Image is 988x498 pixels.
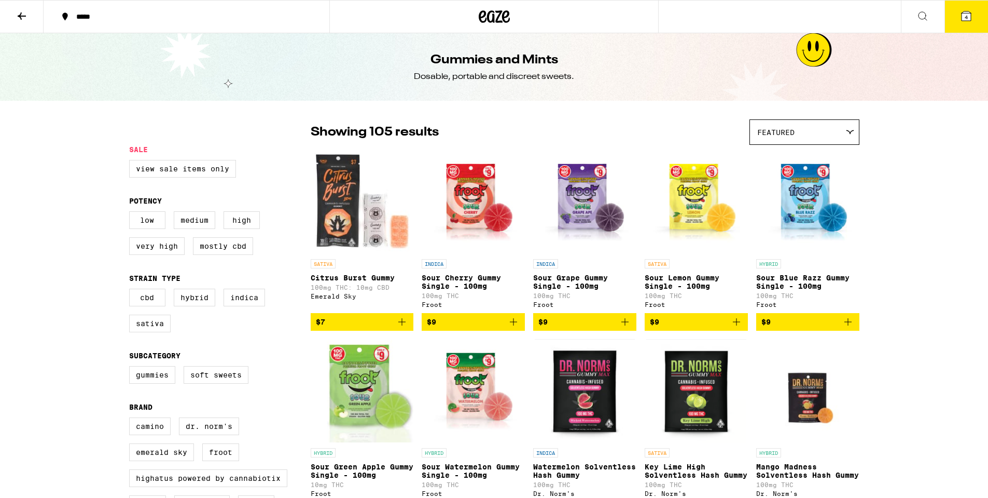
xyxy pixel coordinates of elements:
[756,313,859,331] button: Add to bag
[129,315,171,332] label: Sativa
[756,301,859,308] div: Froot
[311,463,414,479] p: Sour Green Apple Gummy Single - 100mg
[645,274,748,290] p: Sour Lemon Gummy Single - 100mg
[422,490,525,497] div: Froot
[533,150,636,254] img: Froot - Sour Grape Gummy Single - 100mg
[129,160,236,178] label: View Sale Items Only
[645,259,670,268] p: SATIVA
[422,448,447,457] p: HYBRID
[756,463,859,479] p: Mango Madness Solventless Hash Gummy
[224,289,265,306] label: Indica
[129,145,148,154] legend: Sale
[422,481,525,488] p: 100mg THC
[174,289,215,306] label: Hybrid
[311,124,439,141] p: Showing 105 results
[311,150,414,313] a: Open page for Citrus Burst Gummy from Emerald Sky
[533,301,636,308] div: Froot
[533,274,636,290] p: Sour Grape Gummy Single - 100mg
[944,1,988,33] button: 4
[645,301,748,308] div: Froot
[193,237,253,255] label: Mostly CBD
[311,274,414,282] p: Citrus Burst Gummy
[311,284,414,291] p: 100mg THC: 10mg CBD
[756,274,859,290] p: Sour Blue Razz Gummy Single - 100mg
[311,339,414,443] img: Froot - Sour Green Apple Gummy Single - 100mg
[311,448,336,457] p: HYBRID
[756,490,859,497] div: Dr. Norm's
[965,14,968,20] span: 4
[311,150,414,254] img: Emerald Sky - Citrus Burst Gummy
[414,71,574,83] div: Dosable, portable and discreet sweets.
[129,469,287,487] label: Highatus Powered by Cannabiotix
[311,259,336,268] p: SATIVA
[129,366,175,384] label: Gummies
[422,313,525,331] button: Add to bag
[533,259,558,268] p: INDICA
[645,481,748,488] p: 100mg THC
[533,463,636,479] p: Watermelon Solventless Hash Gummy
[645,150,748,254] img: Froot - Sour Lemon Gummy Single - 100mg
[756,339,859,443] img: Dr. Norm's - Mango Madness Solventless Hash Gummy
[533,490,636,497] div: Dr. Norm's
[422,339,525,443] img: Froot - Sour Watermelon Gummy Single - 100mg
[756,481,859,488] p: 100mg THC
[422,150,525,313] a: Open page for Sour Cherry Gummy Single - 100mg from Froot
[422,301,525,308] div: Froot
[650,318,659,326] span: $9
[179,418,239,435] label: Dr. Norm's
[533,292,636,299] p: 100mg THC
[174,211,215,229] label: Medium
[184,366,248,384] label: Soft Sweets
[533,448,558,457] p: INDICA
[535,339,635,443] img: Dr. Norm's - Watermelon Solventless Hash Gummy
[645,490,748,497] div: Dr. Norm's
[533,150,636,313] a: Open page for Sour Grape Gummy Single - 100mg from Froot
[645,463,748,479] p: Key Lime High Solventless Hash Gummy
[202,443,239,461] label: Froot
[646,339,746,443] img: Dr. Norm's - Key Lime High Solventless Hash Gummy
[756,150,859,313] a: Open page for Sour Blue Razz Gummy Single - 100mg from Froot
[129,418,171,435] label: Camino
[756,448,781,457] p: HYBRID
[538,318,548,326] span: $9
[129,289,165,306] label: CBD
[311,481,414,488] p: 10mg THC
[756,292,859,299] p: 100mg THC
[756,259,781,268] p: HYBRID
[645,313,748,331] button: Add to bag
[422,259,447,268] p: INDICA
[311,490,414,497] div: Froot
[761,318,771,326] span: $9
[422,150,525,254] img: Froot - Sour Cherry Gummy Single - 100mg
[129,211,165,229] label: Low
[756,150,859,254] img: Froot - Sour Blue Razz Gummy Single - 100mg
[645,448,670,457] p: SATIVA
[311,313,414,331] button: Add to bag
[311,293,414,300] div: Emerald Sky
[129,274,180,282] legend: Strain Type
[129,197,162,205] legend: Potency
[757,128,795,137] span: Featured
[316,318,325,326] span: $7
[129,443,194,461] label: Emerald Sky
[224,211,260,229] label: High
[430,51,558,69] h1: Gummies and Mints
[422,463,525,479] p: Sour Watermelon Gummy Single - 100mg
[533,313,636,331] button: Add to bag
[129,403,152,411] legend: Brand
[422,274,525,290] p: Sour Cherry Gummy Single - 100mg
[645,292,748,299] p: 100mg THC
[129,352,180,360] legend: Subcategory
[422,292,525,299] p: 100mg THC
[427,318,436,326] span: $9
[533,481,636,488] p: 100mg THC
[645,150,748,313] a: Open page for Sour Lemon Gummy Single - 100mg from Froot
[129,237,185,255] label: Very High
